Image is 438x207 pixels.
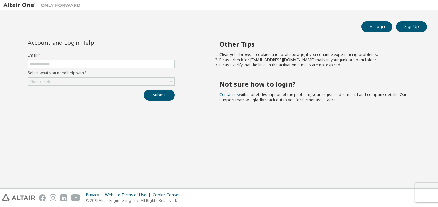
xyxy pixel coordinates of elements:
[39,194,46,201] img: facebook.svg
[29,79,55,84] div: Click to select
[396,21,427,32] button: Sign Up
[219,92,239,97] a: Contact us
[219,92,407,103] span: with a brief description of the problem, your registered e-mail id and company details. Our suppo...
[28,78,174,85] div: Click to select
[105,192,153,198] div: Website Terms of Use
[28,70,175,75] label: Select what you need help with
[50,194,56,201] img: instagram.svg
[144,90,175,101] button: Submit
[219,52,416,57] li: Clear your browser cookies and local storage, if you continue experiencing problems.
[86,198,186,203] p: © 2025 Altair Engineering, Inc. All Rights Reserved.
[28,53,175,58] label: Email
[219,63,416,68] li: Please verify that the links in the activation e-mails are not expired.
[219,40,416,48] h2: Other Tips
[28,40,145,45] div: Account and Login Help
[219,80,416,88] h2: Not sure how to login?
[60,194,67,201] img: linkedin.svg
[3,2,84,8] img: Altair One
[71,194,80,201] img: youtube.svg
[219,57,416,63] li: Please check for [EMAIL_ADDRESS][DOMAIN_NAME] mails in your junk or spam folder.
[361,21,392,32] button: Login
[2,194,35,201] img: altair_logo.svg
[153,192,186,198] div: Cookie Consent
[86,192,105,198] div: Privacy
